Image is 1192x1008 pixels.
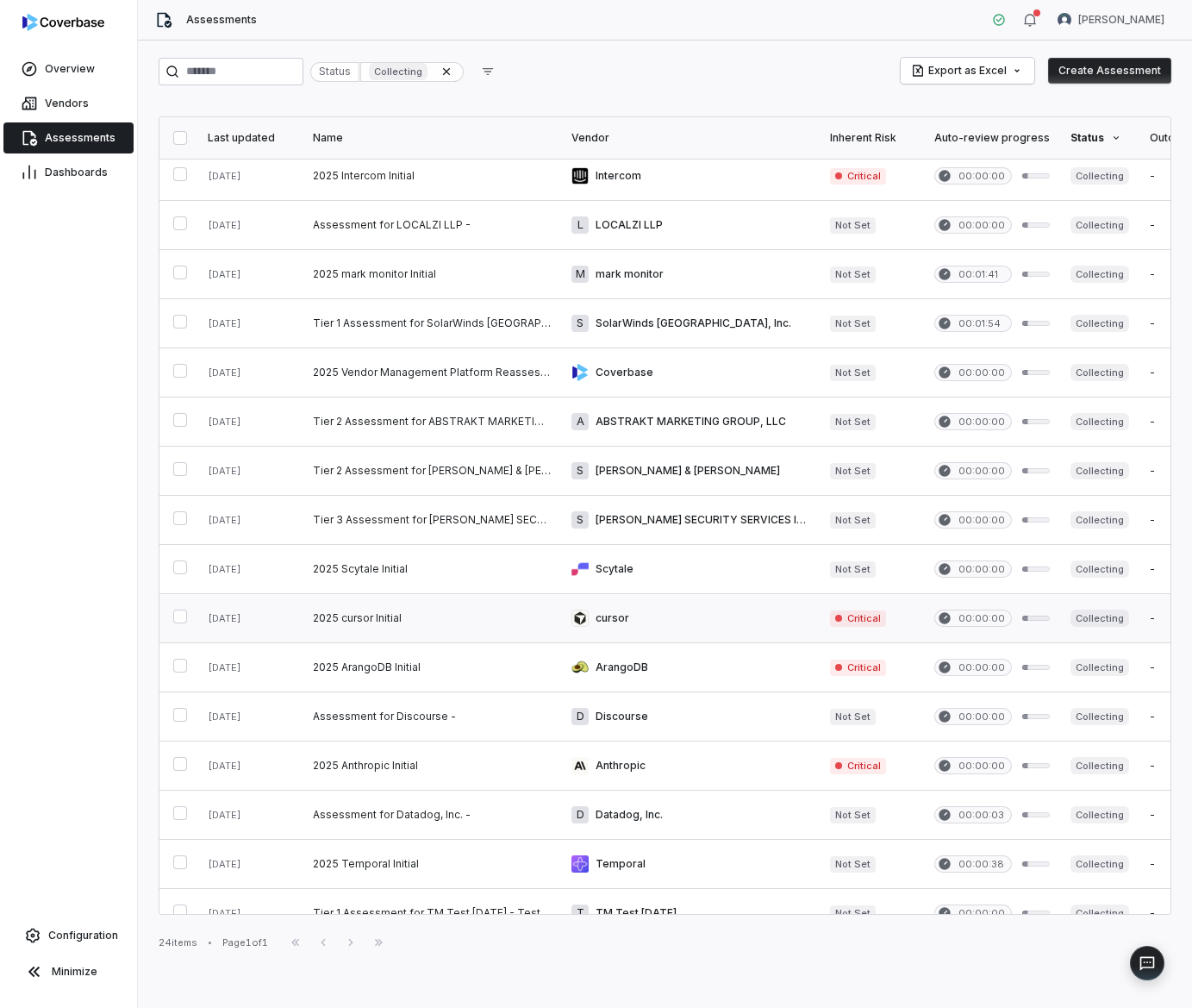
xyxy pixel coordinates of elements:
img: logo-D7KZi-bG.svg [22,14,104,31]
button: Create Assessment [1048,58,1171,84]
span: [PERSON_NAME] [1078,13,1164,27]
span: Configuration [48,929,118,942]
div: Auto-review progress [934,131,1050,145]
button: Minimize [7,955,130,989]
a: Overview [3,53,134,85]
div: Inherent Risk [830,131,914,145]
span: Minimize [52,965,97,979]
div: Vendor [571,131,809,145]
span: Vendors [45,97,89,110]
a: Configuration [7,920,130,951]
a: Assessments [3,122,134,153]
div: 24 items [159,936,197,949]
div: Page 1 of 1 [222,936,268,949]
div: Last updated [208,131,292,145]
div: Name [313,131,551,145]
a: Dashboards [3,157,134,188]
div: Status [310,62,359,82]
span: Overview [45,62,95,76]
p: Collecting [374,65,422,78]
div: Collecting [360,62,464,82]
span: Dashboards [45,166,108,179]
button: Export as Excel [901,58,1034,84]
div: Status [1070,131,1129,145]
button: Tomo Majima avatar[PERSON_NAME] [1047,7,1175,33]
div: • [208,936,212,949]
span: Assessments [186,13,257,27]
span: Assessments [45,131,115,145]
img: Tomo Majima avatar [1058,13,1071,27]
a: Vendors [3,88,134,119]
